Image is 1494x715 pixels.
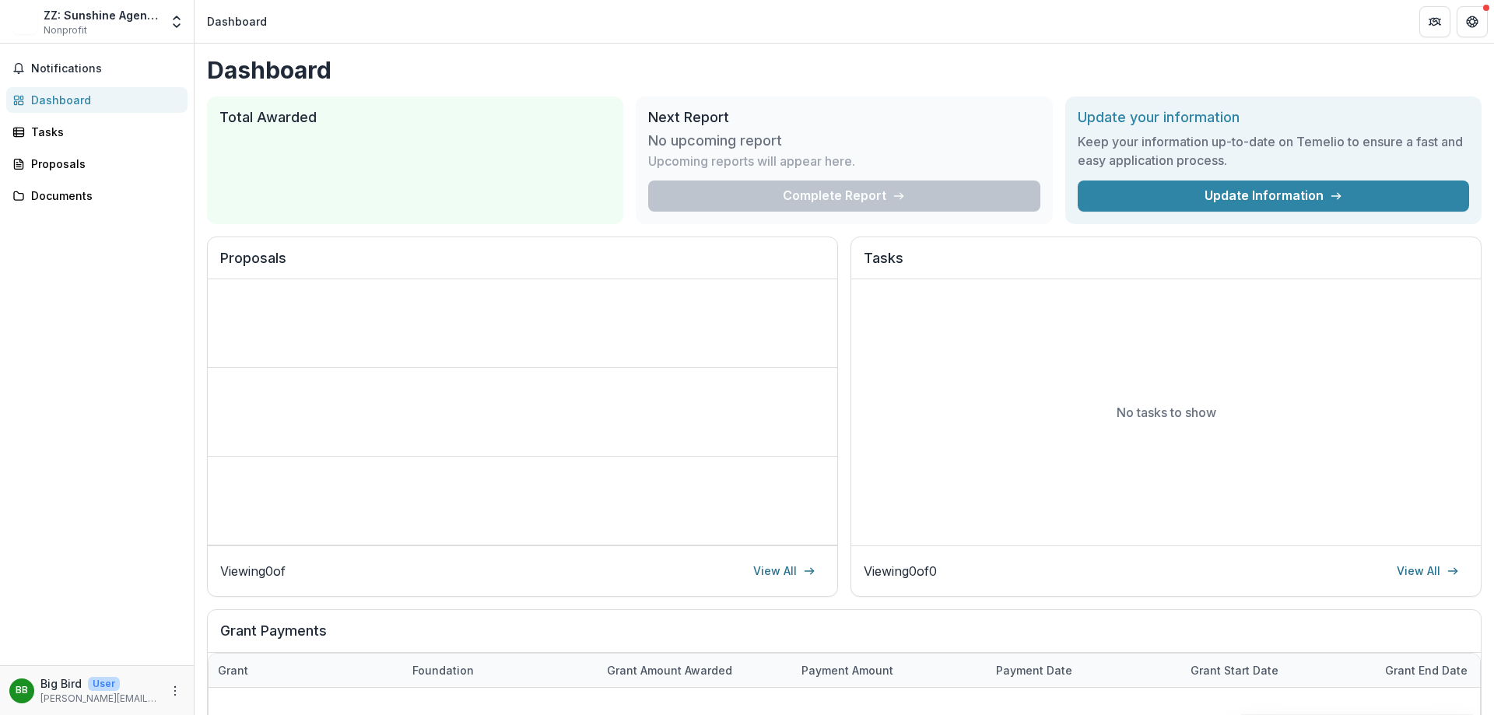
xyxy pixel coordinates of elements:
button: Notifications [6,56,188,81]
p: [PERSON_NAME][EMAIL_ADDRESS][PERSON_NAME][DOMAIN_NAME] [40,692,160,706]
h3: No upcoming report [648,132,782,149]
a: View All [1387,559,1468,584]
a: Documents [6,183,188,209]
span: Nonprofit [44,23,87,37]
h2: Proposals [220,250,825,279]
div: Big Bird [16,685,28,696]
button: Open entity switcher [166,6,188,37]
p: Big Bird [40,675,82,692]
span: Notifications [31,62,181,75]
div: Dashboard [207,13,267,30]
p: Upcoming reports will appear here. [648,152,855,170]
p: User [88,677,120,691]
div: Tasks [31,124,175,140]
button: Get Help [1457,6,1488,37]
p: No tasks to show [1117,403,1216,422]
h2: Grant Payments [220,622,1468,652]
h2: Next Report [648,109,1040,126]
a: Dashboard [6,87,188,113]
a: View All [744,559,825,584]
div: Documents [31,188,175,204]
h2: Tasks [864,250,1468,279]
a: Update Information [1078,181,1469,212]
h2: Total Awarded [219,109,611,126]
button: Partners [1419,6,1450,37]
p: Viewing 0 of 0 [864,562,937,580]
a: Proposals [6,151,188,177]
a: Tasks [6,119,188,145]
button: More [166,682,184,700]
p: Viewing 0 of [220,562,286,580]
h3: Keep your information up-to-date on Temelio to ensure a fast and easy application process. [1078,132,1469,170]
div: Proposals [31,156,175,172]
div: ZZ: Sunshine Agency of Southeastern [US_STATE] [44,7,160,23]
h2: Update your information [1078,109,1469,126]
div: Dashboard [31,92,175,108]
nav: breadcrumb [201,10,273,33]
h1: Dashboard [207,56,1482,84]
